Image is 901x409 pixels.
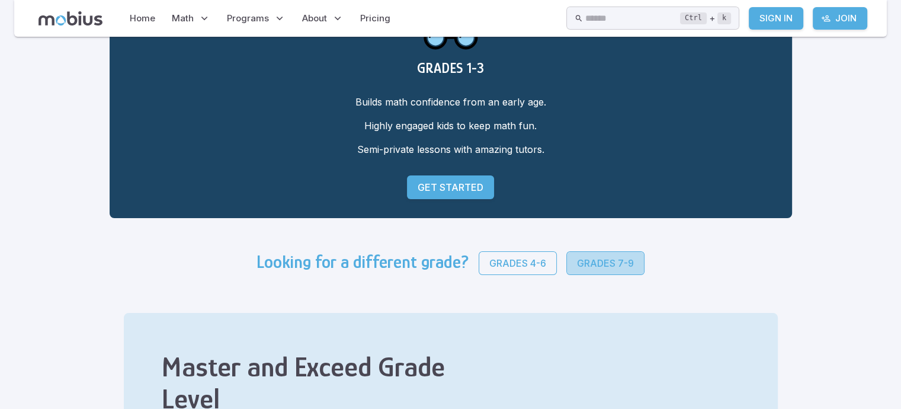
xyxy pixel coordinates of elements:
[172,12,194,25] span: Math
[717,12,731,24] kbd: k
[418,180,483,194] p: Get Started
[129,60,773,76] h3: GRADES 1-3
[813,7,867,30] a: Join
[566,251,645,275] a: Grades 7-9
[489,256,546,270] p: Grades 4-6
[126,5,159,32] a: Home
[407,175,494,199] a: Get Started
[227,12,269,25] span: Programs
[749,7,803,30] a: Sign In
[129,142,773,156] p: Semi-private lessons with amazing tutors.
[129,119,773,133] p: Highly engaged kids to keep math fun.
[129,95,773,109] p: Builds math confidence from an early age.
[302,12,327,25] span: About
[357,5,394,32] a: Pricing
[680,11,731,25] div: +
[577,256,634,270] p: Grades 7-9
[479,251,557,275] a: Grades 4-6
[680,12,707,24] kbd: Ctrl
[256,251,469,275] h3: Looking for a different grade?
